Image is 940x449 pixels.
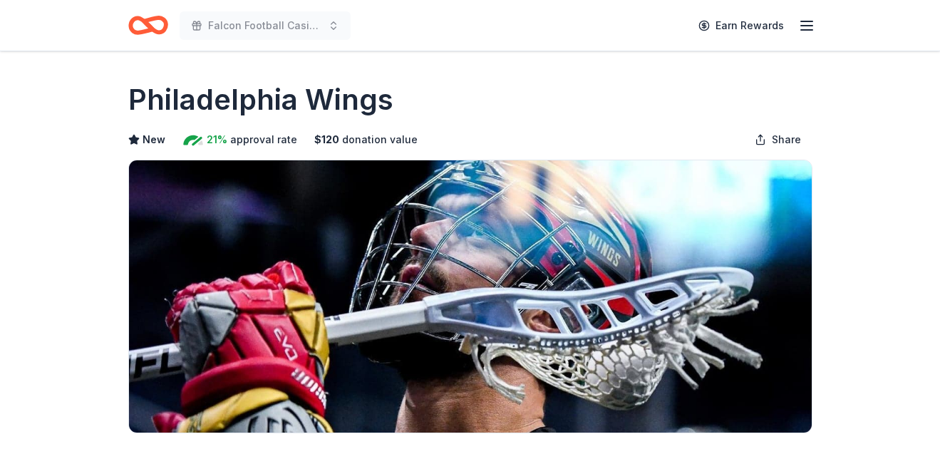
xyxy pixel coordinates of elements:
[143,131,165,148] span: New
[690,13,792,38] a: Earn Rewards
[128,9,168,42] a: Home
[772,131,801,148] span: Share
[208,17,322,34] span: Falcon Football Casino Night
[128,80,393,120] h1: Philadelphia Wings
[743,125,812,154] button: Share
[230,131,297,148] span: approval rate
[180,11,351,40] button: Falcon Football Casino Night
[207,131,227,148] span: 21%
[342,131,418,148] span: donation value
[314,131,339,148] span: $ 120
[129,160,812,433] img: Image for Philadelphia Wings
